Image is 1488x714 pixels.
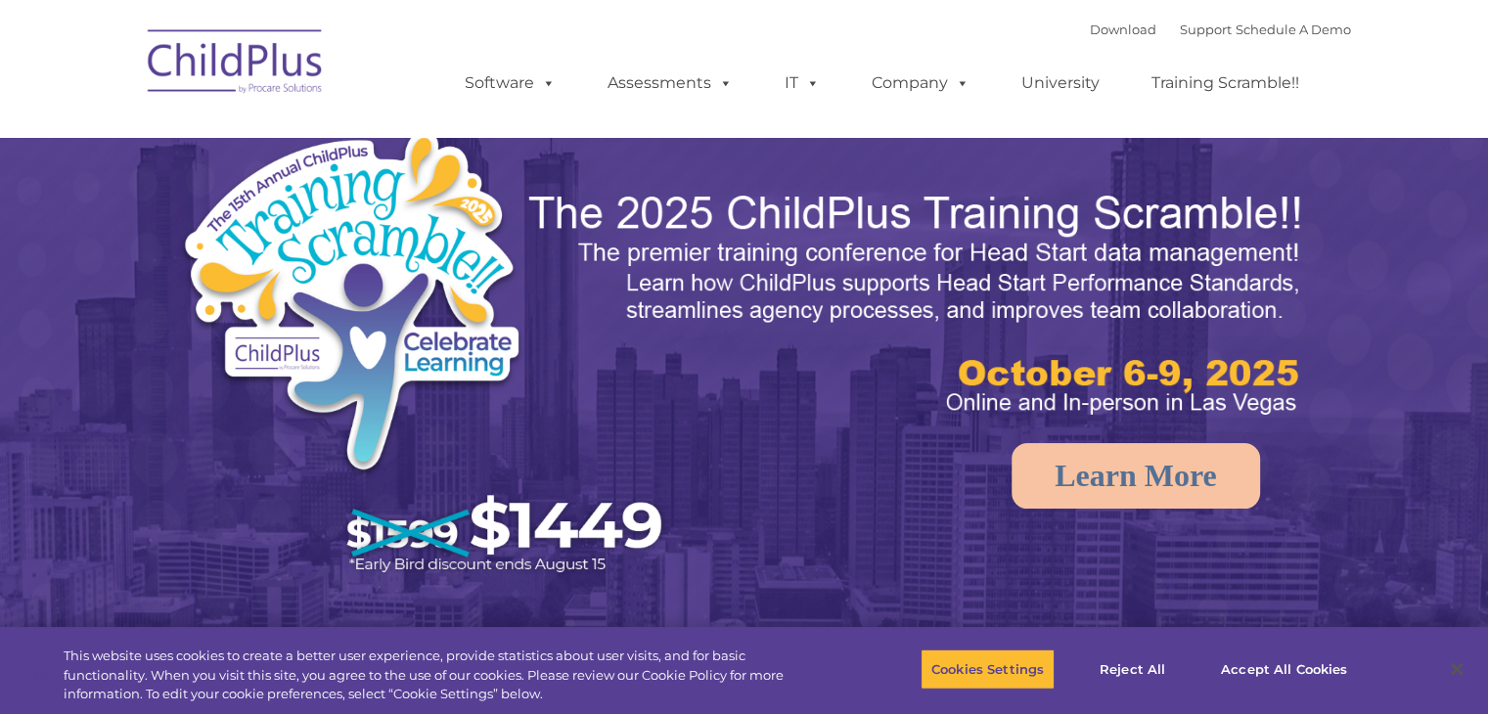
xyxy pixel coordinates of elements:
[921,648,1055,690] button: Cookies Settings
[445,64,575,103] a: Software
[588,64,752,103] a: Assessments
[138,16,334,113] img: ChildPlus by Procare Solutions
[1090,22,1351,37] font: |
[1002,64,1119,103] a: University
[1210,648,1358,690] button: Accept All Cookies
[852,64,989,103] a: Company
[765,64,839,103] a: IT
[272,129,332,144] span: Last name
[1132,64,1319,103] a: Training Scramble!!
[1071,648,1194,690] button: Reject All
[1012,443,1260,509] a: Learn More
[1435,647,1478,691] button: Close
[1236,22,1351,37] a: Schedule A Demo
[1180,22,1232,37] a: Support
[1090,22,1156,37] a: Download
[272,209,355,224] span: Phone number
[64,647,819,704] div: This website uses cookies to create a better user experience, provide statistics about user visit...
